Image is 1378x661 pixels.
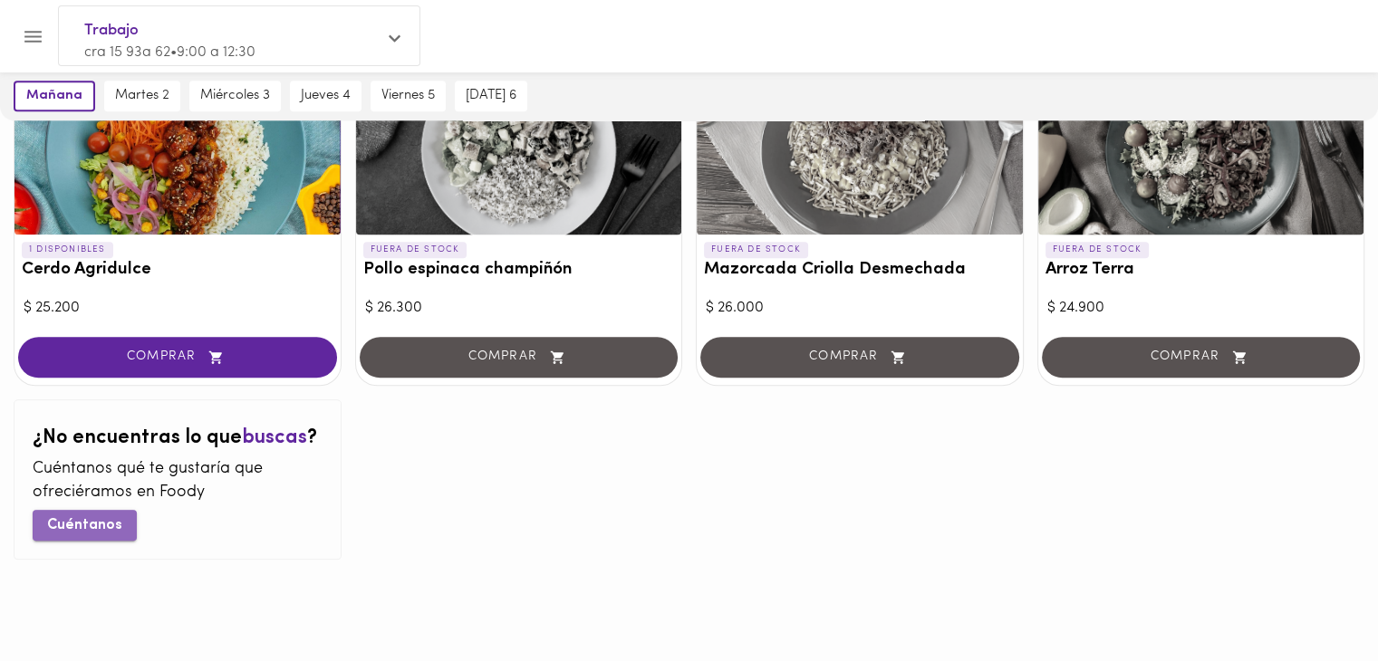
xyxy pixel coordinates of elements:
p: FUERA DE STOCK [1046,242,1150,258]
button: mañana [14,81,95,111]
h3: Cerdo Agridulce [22,261,333,280]
h3: Arroz Terra [1046,261,1357,280]
p: FUERA DE STOCK [704,242,808,258]
span: viernes 5 [381,88,435,104]
div: $ 26.300 [365,298,673,319]
div: $ 25.200 [24,298,332,319]
div: Arroz Terra [1038,62,1364,235]
iframe: Messagebird Livechat Widget [1273,556,1360,643]
span: cra 15 93a 62 • 9:00 a 12:30 [84,45,255,60]
h3: Mazorcada Criolla Desmechada [704,261,1016,280]
button: [DATE] 6 [455,81,527,111]
button: Cuéntanos [33,510,137,540]
button: jueves 4 [290,81,361,111]
p: 1 DISPONIBLES [22,242,113,258]
p: Cuéntanos qué te gustaría que ofreciéramos en Foody [33,458,323,504]
span: [DATE] 6 [466,88,516,104]
button: viernes 5 [371,81,446,111]
div: $ 26.000 [706,298,1014,319]
div: Mazorcada Criolla Desmechada [697,62,1023,235]
div: $ 24.900 [1047,298,1355,319]
span: martes 2 [115,88,169,104]
div: Pollo espinaca champiñón [356,62,682,235]
button: miércoles 3 [189,81,281,111]
span: COMPRAR [41,350,314,365]
span: miércoles 3 [200,88,270,104]
button: martes 2 [104,81,180,111]
h3: Pollo espinaca champiñón [363,261,675,280]
span: Cuéntanos [47,517,122,534]
div: Cerdo Agridulce [14,62,341,235]
span: buscas [242,427,307,448]
span: jueves 4 [301,88,351,104]
button: Menu [11,14,55,59]
span: Trabajo [84,19,376,43]
h2: ¿No encuentras lo que ? [33,427,323,449]
p: FUERA DE STOCK [363,242,467,258]
button: COMPRAR [18,337,337,378]
span: mañana [26,88,82,104]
